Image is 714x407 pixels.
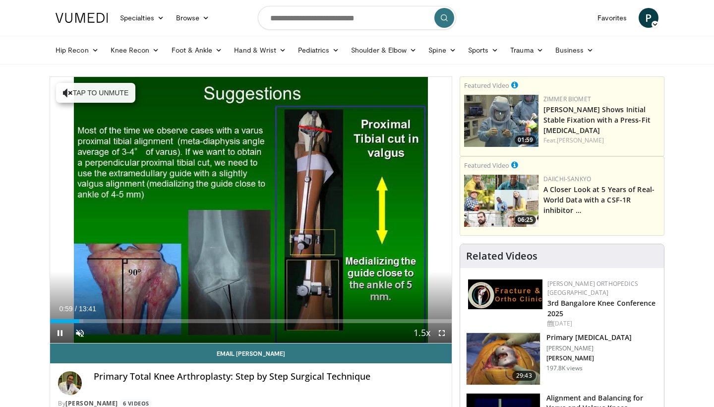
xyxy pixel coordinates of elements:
[515,215,536,224] span: 06:25
[549,40,600,60] a: Business
[166,40,229,60] a: Foot & Ankle
[547,319,656,328] div: [DATE]
[547,298,656,318] a: 3rd Bangalore Knee Conference 2025
[547,279,638,297] a: [PERSON_NAME] Orthopedics [GEOGRAPHIC_DATA]
[512,371,536,381] span: 29:43
[59,305,72,313] span: 0:59
[228,40,292,60] a: Hand & Wrist
[50,343,452,363] a: Email [PERSON_NAME]
[75,305,77,313] span: /
[58,371,82,395] img: Avatar
[546,344,632,352] p: [PERSON_NAME]
[56,13,108,23] img: VuMedi Logo
[464,95,538,147] img: 6bc46ad6-b634-4876-a934-24d4e08d5fac.150x105_q85_crop-smart_upscale.jpg
[79,305,96,313] span: 13:41
[50,40,105,60] a: Hip Recon
[462,40,505,60] a: Sports
[432,323,452,343] button: Fullscreen
[94,371,444,382] h4: Primary Total Knee Arthroplasty: Step by Step Surgical Technique
[543,136,660,145] div: Feat.
[292,40,345,60] a: Pediatrics
[170,8,216,28] a: Browse
[105,40,166,60] a: Knee Recon
[592,8,633,28] a: Favorites
[515,136,536,144] span: 01:59
[464,175,538,227] a: 06:25
[546,364,583,372] p: 197.8K views
[50,323,70,343] button: Pause
[114,8,170,28] a: Specialties
[543,95,591,103] a: Zimmer Biomet
[56,83,135,103] button: Tap to unmute
[412,323,432,343] button: Playback Rate
[464,175,538,227] img: 93c22cae-14d1-47f0-9e4a-a244e824b022.png.150x105_q85_crop-smart_upscale.jpg
[422,40,462,60] a: Spine
[504,40,549,60] a: Trauma
[464,95,538,147] a: 01:59
[468,279,542,309] img: 1ab50d05-db0e-42c7-b700-94c6e0976be2.jpeg.150x105_q85_autocrop_double_scale_upscale_version-0.2.jpg
[466,333,658,385] a: 29:43 Primary [MEDICAL_DATA] [PERSON_NAME] [PERSON_NAME] 197.8K views
[639,8,658,28] a: P
[50,319,452,323] div: Progress Bar
[546,333,632,342] h3: Primary [MEDICAL_DATA]
[466,250,537,262] h4: Related Videos
[70,323,90,343] button: Unmute
[464,161,509,170] small: Featured Video
[464,81,509,90] small: Featured Video
[50,77,452,343] video-js: Video Player
[258,6,456,30] input: Search topics, interventions
[543,175,591,183] a: Daiichi-Sankyo
[557,136,604,144] a: [PERSON_NAME]
[345,40,422,60] a: Shoulder & Elbow
[543,105,651,135] a: [PERSON_NAME] Shows Initial Stable Fixation with a Press-Fit [MEDICAL_DATA]
[467,333,540,385] img: 297061_3.png.150x105_q85_crop-smart_upscale.jpg
[546,354,632,362] p: [PERSON_NAME]
[543,185,654,215] a: A Closer Look at 5 Years of Real-World Data with a CSF-1R inhibitor …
